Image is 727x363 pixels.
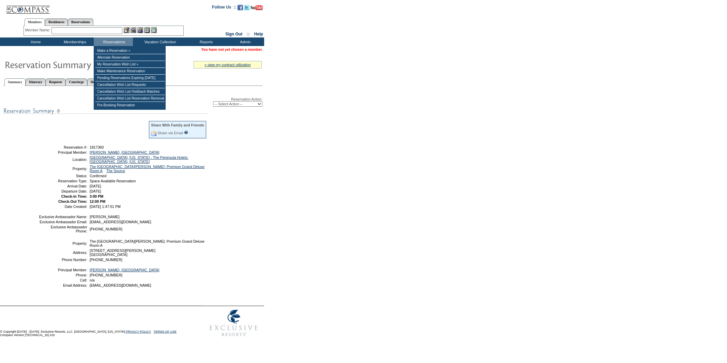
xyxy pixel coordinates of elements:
a: Share via Email [157,131,183,135]
img: Reservations [144,27,150,33]
img: Become our fan on Facebook [238,5,243,10]
td: Reservation Type: [39,179,87,183]
td: Alternate Reservation [95,54,165,61]
td: Exclusive Ambassador Email: [39,220,87,224]
span: [PHONE_NUMBER] [90,258,122,262]
td: Home [15,37,55,46]
td: Exclusive Ambassador Name: [39,215,87,219]
img: Exclusive Resorts [203,306,264,340]
a: [PERSON_NAME], [GEOGRAPHIC_DATA] [90,150,159,154]
img: View [131,27,136,33]
a: Summary [4,78,26,86]
span: [PHONE_NUMBER] [90,227,122,231]
a: Detail [87,78,103,86]
img: Reservaton Summary [4,58,141,71]
input: What is this? [184,131,188,134]
span: 3:00 PM [90,194,103,198]
span: [DATE] 1:47:51 PM [90,205,121,209]
a: TERMS OF USE [154,330,177,333]
a: Concierge [65,78,87,86]
td: Follow Us :: [212,4,236,12]
a: Members [25,18,45,26]
td: Departure Date: [39,189,87,193]
a: Become our fan on Facebook [238,7,243,11]
td: Principal Member: [39,150,87,154]
td: Exclusive Ambassador Phone: [39,225,87,233]
td: Cancellation Wish List Requests [95,81,165,88]
img: Subscribe to our YouTube Channel [251,5,263,10]
span: [EMAIL_ADDRESS][DOMAIN_NAME] [90,220,151,224]
td: Vacation Collection [133,37,186,46]
td: Principal Member: [39,268,87,272]
a: The Source [106,169,125,173]
span: 12:00 PM [90,199,105,203]
a: PRIVACY POLICY [126,330,151,333]
a: Sign Out [225,32,242,36]
td: Date Created: [39,205,87,209]
a: » view my contract utilization [205,63,251,67]
span: [DATE] [90,189,101,193]
td: Phone: [39,273,87,277]
td: Pre-Booking Reservation [95,102,165,108]
a: [PERSON_NAME], [GEOGRAPHIC_DATA] [90,268,159,272]
img: Follow us on Twitter [244,5,249,10]
strong: Check-Out Time: [58,199,87,203]
td: Email Address: [39,283,87,287]
span: [PHONE_NUMBER] [90,273,122,277]
td: Reservation #: [39,145,87,149]
div: Share With Family and Friends [151,123,204,127]
strong: Check-In Time: [61,194,87,198]
span: The [GEOGRAPHIC_DATA][PERSON_NAME]: Premium Grand Deluxe Room A [90,239,205,247]
a: [GEOGRAPHIC_DATA], [US_STATE] - The Peninsula Hotels: [GEOGRAPHIC_DATA], [US_STATE] [90,155,188,164]
td: Arrival Date: [39,184,87,188]
a: Follow us on Twitter [244,7,249,11]
td: Property: [39,165,87,173]
div: Reservation Action: [3,97,262,107]
td: Location: [39,155,87,164]
td: Address: [39,248,87,257]
td: Property: [39,239,87,247]
span: [STREET_ADDRESS][PERSON_NAME] [GEOGRAPHIC_DATA] [90,248,155,257]
td: Cancellation Wish List Reservation Removal [95,95,165,102]
td: Reservations [94,37,133,46]
td: Cancellation Wish List Holdback Matches [95,88,165,95]
a: Subscribe to our YouTube Channel [251,7,263,11]
span: n/a [90,278,95,282]
img: Impersonate [137,27,143,33]
td: Pending Reservations Expiring [DATE] [95,75,165,81]
a: Help [254,32,263,36]
img: b_edit.gif [124,27,130,33]
a: Requests [46,78,65,86]
img: subTtlResSummary.gif [3,107,208,115]
span: [DATE] [90,184,101,188]
span: [EMAIL_ADDRESS][DOMAIN_NAME] [90,283,151,287]
td: Reports [186,37,225,46]
td: Make Maintenance Reservation [95,68,165,75]
a: Itinerary [26,78,46,86]
span: :: [247,32,250,36]
span: Confirmed [90,174,106,178]
td: Memberships [55,37,94,46]
img: b_calculator.gif [151,27,157,33]
td: Status: [39,174,87,178]
td: Phone Number: [39,258,87,262]
span: [PERSON_NAME] [90,215,120,219]
span: Space Available Reservation [90,179,136,183]
a: Reservations [68,18,93,26]
td: Make a Reservation » [95,47,165,54]
td: My Reservation Wish List » [95,61,165,68]
span: You have not yet chosen a member. [201,47,263,51]
a: The [GEOGRAPHIC_DATA][PERSON_NAME]: Premium Grand Deluxe Room A [90,165,205,173]
div: Member Name: [25,27,51,33]
td: Cell: [39,278,87,282]
td: Admin [225,37,264,46]
a: Residences [45,18,68,26]
span: 1817360 [90,145,104,149]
